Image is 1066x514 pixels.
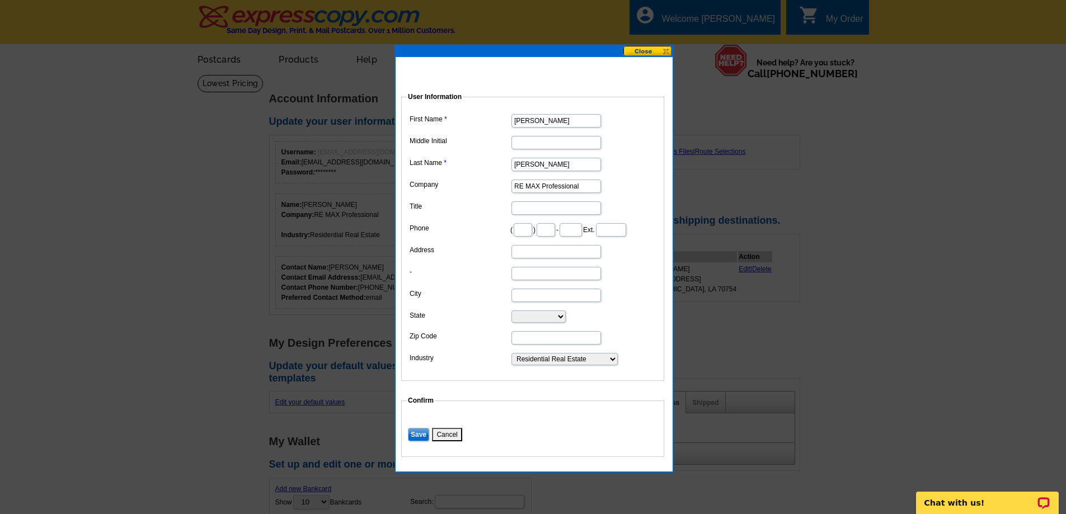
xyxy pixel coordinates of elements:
iframe: LiveChat chat widget [909,479,1066,514]
label: Address [410,245,510,255]
legend: User Information [407,92,463,102]
label: Middle Initial [410,136,510,146]
label: Industry [410,353,510,363]
legend: Confirm [407,395,435,405]
dd: ( ) - Ext. [407,220,659,238]
label: Company [410,180,510,190]
label: Zip Code [410,331,510,341]
label: State [410,310,510,320]
label: Title [410,201,510,211]
label: First Name [410,114,510,124]
input: Save [408,428,429,441]
label: Last Name [410,158,510,168]
label: Phone [410,223,510,233]
label: City [410,289,510,299]
label: - [410,267,510,277]
button: Cancel [432,428,462,441]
